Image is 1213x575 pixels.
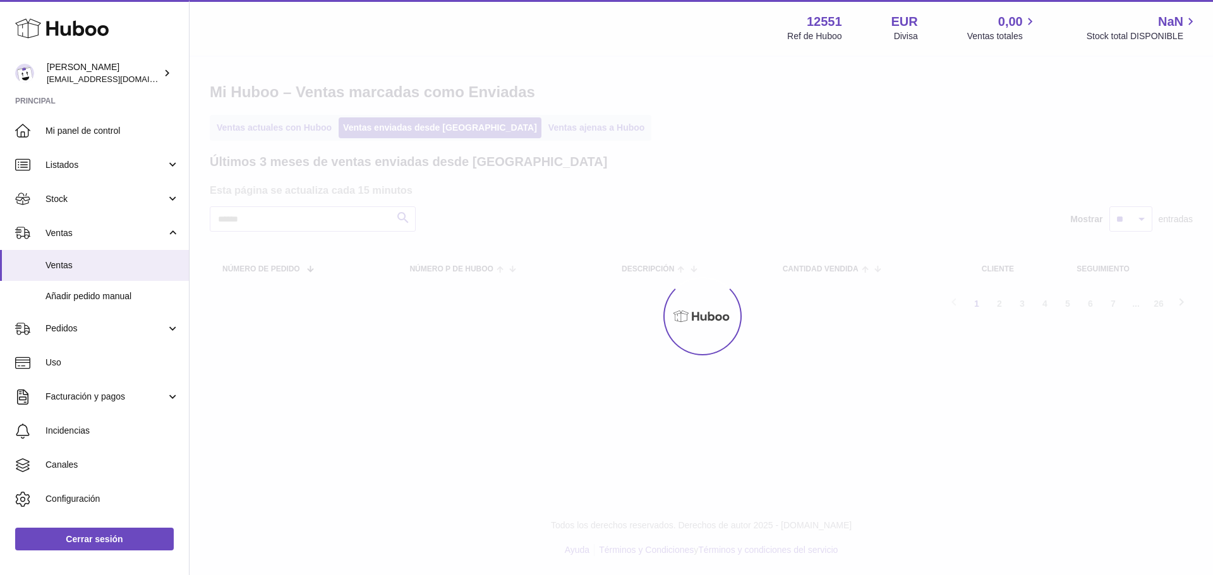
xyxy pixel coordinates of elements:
[967,30,1037,42] span: Ventas totales
[45,357,179,369] span: Uso
[1158,13,1183,30] span: NaN
[45,227,166,239] span: Ventas
[787,30,842,42] div: Ref de Huboo
[45,193,166,205] span: Stock
[45,425,179,437] span: Incidencias
[45,323,166,335] span: Pedidos
[1087,13,1198,42] a: NaN Stock total DISPONIBLE
[807,13,842,30] strong: 12551
[967,13,1037,42] a: 0,00 Ventas totales
[998,13,1023,30] span: 0,00
[45,159,166,171] span: Listados
[45,259,179,271] span: Ventas
[891,13,918,30] strong: EUR
[47,74,186,84] span: [EMAIL_ADDRESS][DOMAIN_NAME]
[15,528,174,550] a: Cerrar sesión
[894,30,918,42] div: Divisa
[45,493,179,505] span: Configuración
[1087,30,1198,42] span: Stock total DISPONIBLE
[47,61,160,85] div: [PERSON_NAME]
[45,391,166,403] span: Facturación y pagos
[45,125,179,137] span: Mi panel de control
[45,459,179,471] span: Canales
[45,290,179,302] span: Añadir pedido manual
[15,64,34,83] img: internalAdmin-12551@internal.huboo.com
